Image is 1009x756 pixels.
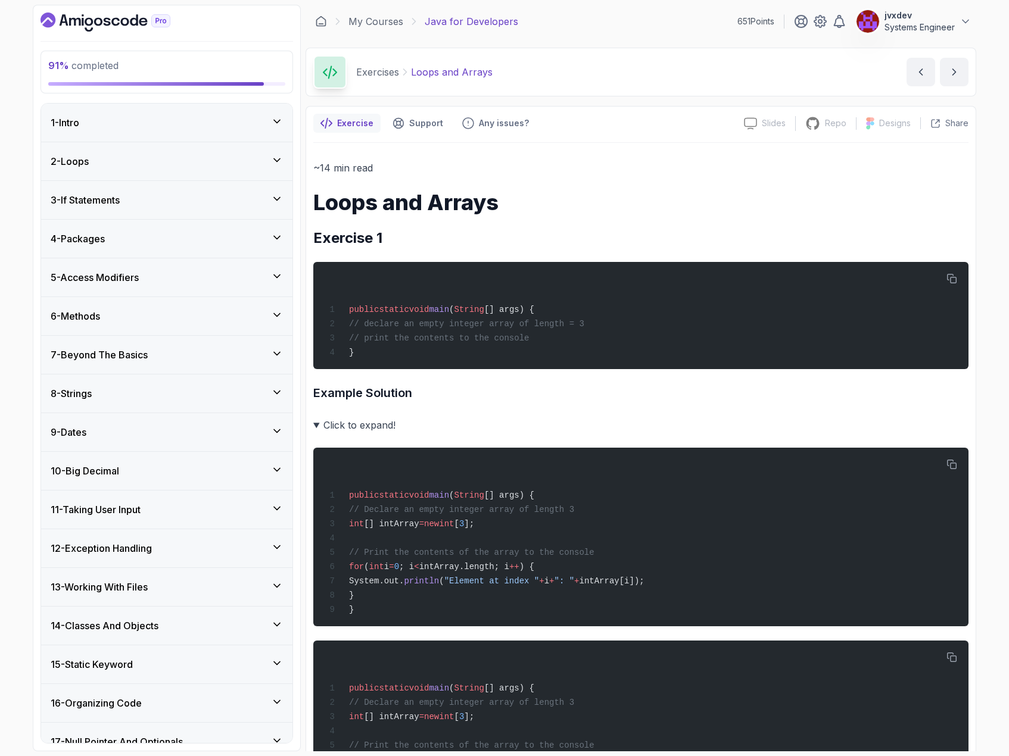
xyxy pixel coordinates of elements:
img: user profile image [857,10,879,33]
button: previous content [907,58,935,86]
button: 14-Classes And Objects [41,607,292,645]
span: [] intArray [364,519,419,529]
span: 91 % [48,60,69,71]
button: 4-Packages [41,220,292,258]
span: ]; [464,519,474,529]
h3: 3 - If Statements [51,193,120,207]
span: println [404,576,439,586]
h3: 11 - Taking User Input [51,502,141,517]
span: "Element at index " [444,576,540,586]
span: static [379,683,409,693]
span: void [409,305,429,314]
span: = [389,562,394,571]
span: [ [454,712,459,721]
h3: 4 - Packages [51,232,105,246]
span: // Declare an empty integer array of length 3 [349,698,574,707]
span: ( [364,562,369,571]
span: ( [439,576,444,586]
button: next content [940,58,968,86]
p: Exercise [337,117,373,129]
h3: 1 - Intro [51,115,79,130]
button: 9-Dates [41,413,292,451]
span: 3 [459,519,464,529]
span: ++ [509,562,519,571]
span: public [349,683,379,693]
span: } [349,348,354,357]
span: public [349,491,379,500]
span: String [454,305,484,314]
span: [] args) { [484,491,534,500]
a: Dashboard [315,15,327,27]
p: Slides [762,117,786,129]
span: [] args) { [484,683,534,693]
h3: 7 - Beyond The Basics [51,348,148,362]
h3: Example Solution [313,383,968,402]
p: Any issues? [479,117,529,129]
span: // Print the contents of the array to the console [349,548,594,557]
h3: 2 - Loops [51,154,89,168]
span: } [349,605,354,614]
span: ( [449,491,454,500]
span: intArray.length; i [419,562,509,571]
button: 12-Exception Handling [41,529,292,567]
span: for [349,562,364,571]
span: = [419,712,424,721]
span: String [454,491,484,500]
span: void [409,683,429,693]
span: 3 [459,712,464,721]
p: 651 Points [737,15,774,27]
span: [] args) { [484,305,534,314]
span: ; i [399,562,414,571]
span: ]; [464,712,474,721]
span: int [369,562,384,571]
h3: 13 - Working With Files [51,580,148,594]
h3: 16 - Organizing Code [51,696,142,710]
span: main [429,683,449,693]
span: = [419,519,424,529]
span: static [379,491,409,500]
p: Support [409,117,443,129]
span: ( [449,683,454,693]
span: public [349,305,379,314]
button: Feedback button [455,114,536,133]
span: static [379,305,409,314]
h3: 15 - Static Keyword [51,657,133,671]
h3: 12 - Exception Handling [51,541,152,555]
p: jvxdev [885,10,955,21]
span: ( [449,305,454,314]
button: 6-Methods [41,297,292,335]
button: 15-Static Keyword [41,645,292,683]
span: [ [454,519,459,529]
span: int [349,519,364,529]
span: ": " [554,576,574,586]
button: 1-Intro [41,104,292,142]
span: int [349,712,364,721]
span: System.out. [349,576,404,586]
span: i [384,562,389,571]
p: Loops and Arrays [411,65,493,79]
button: notes button [313,114,381,133]
button: 10-Big Decimal [41,452,292,490]
span: // Declare an empty integer array of length 3 [349,505,574,514]
a: My Courses [348,14,403,29]
span: new [424,712,439,721]
span: // Print the contents of the array to the console [349,741,594,750]
h3: 5 - Access Modifiers [51,270,139,285]
h3: 10 - Big Decimal [51,464,119,478]
span: [] intArray [364,712,419,721]
button: 13-Working With Files [41,568,292,606]
span: + [539,576,544,586]
span: ) { [519,562,534,571]
button: 11-Taking User Input [41,491,292,529]
span: String [454,683,484,693]
span: intArray[i]); [580,576,644,586]
span: // declare an empty integer array of length = 3 [349,319,584,329]
p: Exercises [356,65,399,79]
span: int [439,519,454,529]
span: int [439,712,454,721]
button: 5-Access Modifiers [41,258,292,296]
p: Repo [825,117,846,129]
summary: Click to expand! [313,417,968,433]
button: user profile imagejvxdevSystems Engineer [856,10,971,33]
p: Java for Developers [425,14,518,29]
